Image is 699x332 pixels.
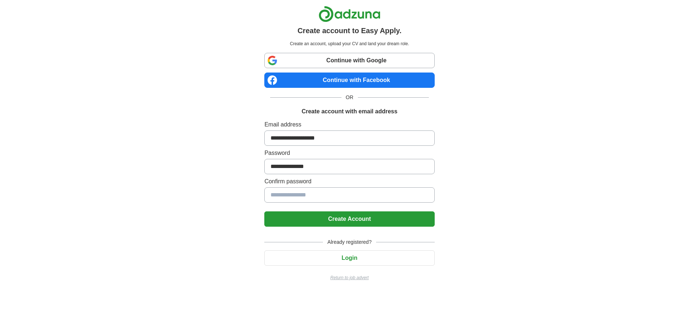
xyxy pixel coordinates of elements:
[264,255,434,261] a: Login
[323,238,376,246] span: Already registered?
[301,107,397,116] h1: Create account with email address
[319,6,380,22] img: Adzuna logo
[264,53,434,68] a: Continue with Google
[264,177,434,186] label: Confirm password
[264,274,434,281] a: Return to job advert
[264,73,434,88] a: Continue with Facebook
[264,211,434,227] button: Create Account
[266,40,433,47] p: Create an account, upload your CV and land your dream role.
[341,94,358,101] span: OR
[297,25,402,36] h1: Create account to Easy Apply.
[264,120,434,129] label: Email address
[264,250,434,266] button: Login
[264,149,434,157] label: Password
